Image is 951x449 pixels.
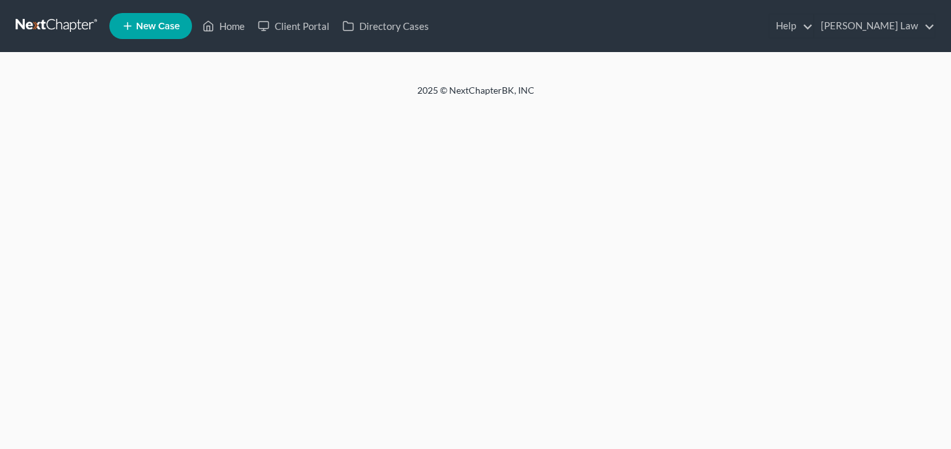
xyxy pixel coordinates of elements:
a: Help [769,14,813,38]
div: 2025 © NextChapterBK, INC [105,84,847,107]
a: [PERSON_NAME] Law [814,14,935,38]
a: Directory Cases [336,14,435,38]
a: Client Portal [251,14,336,38]
a: Home [196,14,251,38]
new-legal-case-button: New Case [109,13,192,39]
